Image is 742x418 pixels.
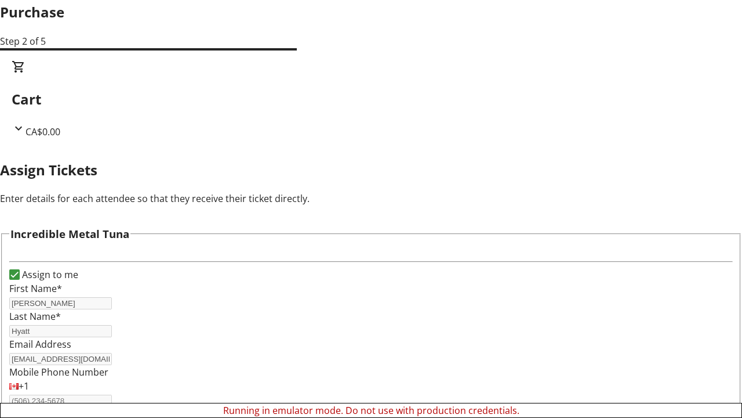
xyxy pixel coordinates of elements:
[12,89,730,110] h2: Cart
[9,338,71,351] label: Email Address
[9,310,61,323] label: Last Name*
[20,268,78,282] label: Assign to me
[26,125,60,138] span: CA$0.00
[10,226,129,242] h3: Incredible Metal Tuna
[9,366,108,379] label: Mobile Phone Number
[12,60,730,139] div: CartCA$0.00
[9,395,112,407] input: (506) 234-5678
[9,282,62,295] label: First Name*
